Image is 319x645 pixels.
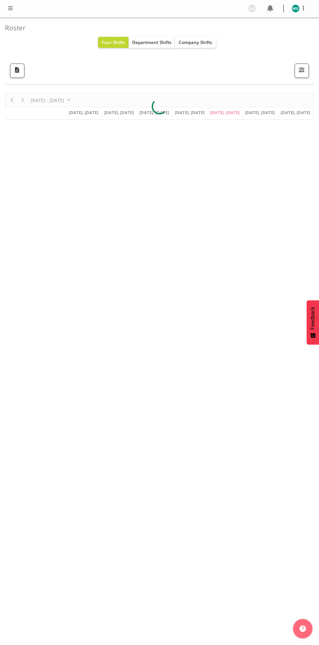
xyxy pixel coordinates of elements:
button: Your Shifts [98,37,129,48]
img: help-xxl-2.png [299,625,306,632]
button: Company Shifts [175,37,216,48]
button: Feedback - Show survey [307,300,319,344]
button: Download a PDF of the roster according to the set date range. [10,64,24,78]
button: Filter Shifts [295,64,309,78]
span: Feedback [310,307,316,330]
span: Department Shifts [132,39,172,45]
span: Your Shifts [102,39,125,45]
img: min-guo11569.jpg [292,5,299,12]
h4: Roster [5,24,309,32]
span: Company Shifts [179,39,212,45]
button: Department Shifts [129,37,175,48]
